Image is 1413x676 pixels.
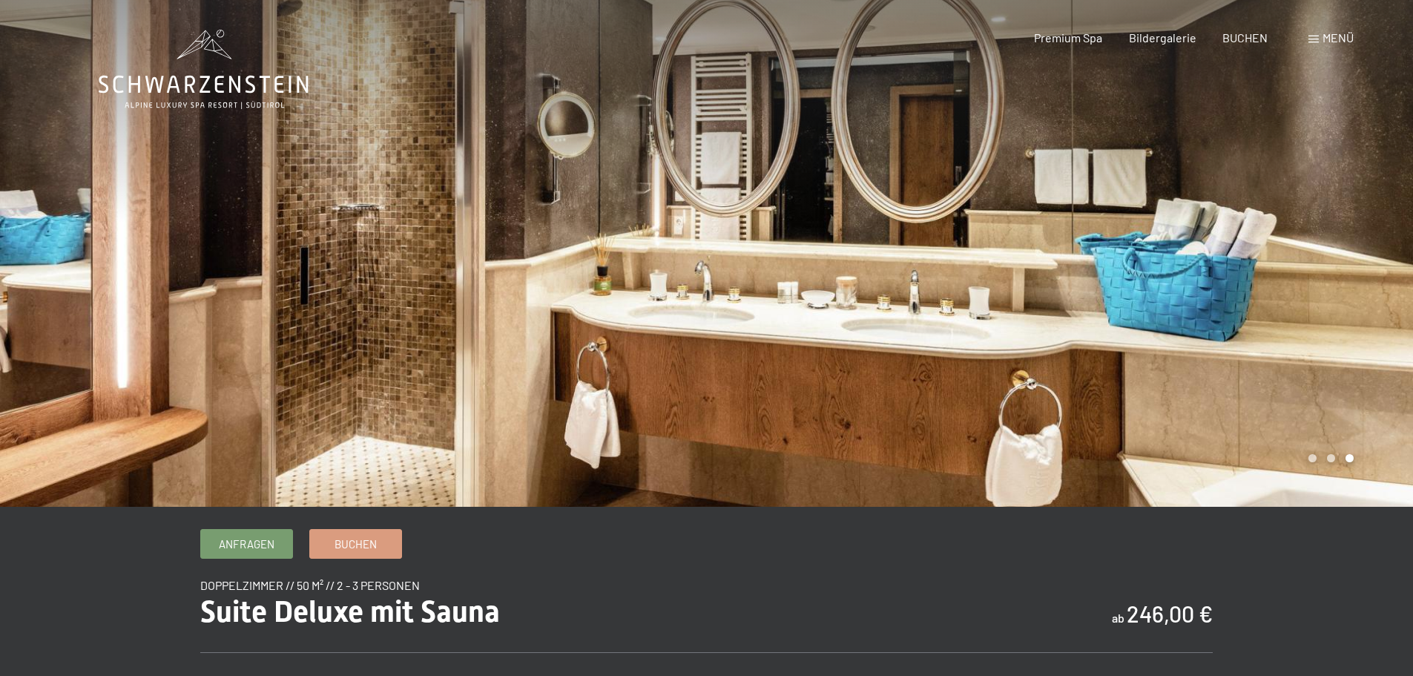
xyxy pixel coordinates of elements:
[310,530,401,558] a: Buchen
[1222,30,1268,45] a: BUCHEN
[1129,30,1196,45] a: Bildergalerie
[335,536,377,552] span: Buchen
[1323,30,1354,45] span: Menü
[1034,30,1102,45] a: Premium Spa
[219,536,274,552] span: Anfragen
[1127,600,1213,627] b: 246,00 €
[200,594,500,629] span: Suite Deluxe mit Sauna
[200,578,420,592] span: Doppelzimmer // 50 m² // 2 - 3 Personen
[201,530,292,558] a: Anfragen
[1112,611,1124,625] span: ab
